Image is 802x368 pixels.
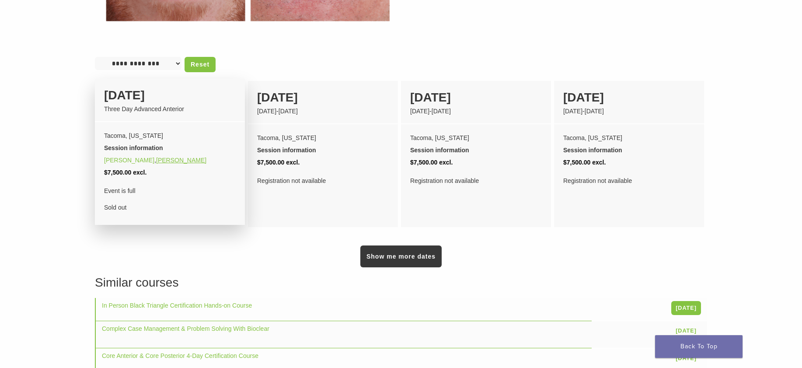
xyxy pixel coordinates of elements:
div: Registration not available [563,175,695,187]
div: Three Day Advanced Anterior [104,105,236,114]
span: $7,500.00 [104,169,131,176]
div: Session information [104,142,236,154]
div: , [104,154,236,166]
div: [DATE]-[DATE] [563,107,695,116]
a: Back To Top [655,335,743,358]
a: Show me more dates [360,245,442,267]
div: Registration not available [257,175,389,187]
div: [DATE] [104,86,236,105]
span: $7,500.00 [563,159,590,166]
span: excl. [439,159,453,166]
div: Tacoma, [US_STATE] [410,132,542,144]
div: [DATE] [257,88,389,107]
a: [PERSON_NAME] [156,157,206,164]
a: Core Anterior & Core Posterior 4-Day Certification Course [102,352,258,359]
div: Sold out [104,185,236,214]
div: Tacoma, [US_STATE] [563,132,695,144]
div: Session information [410,144,542,156]
a: [DATE] [671,324,701,338]
div: Session information [563,144,695,156]
span: $7,500.00 [257,159,284,166]
span: excl. [286,159,300,166]
span: excl. [592,159,606,166]
div: [DATE] [410,88,542,107]
div: [DATE] [563,88,695,107]
div: [DATE]-[DATE] [410,107,542,116]
a: [PERSON_NAME] [104,157,154,164]
div: Tacoma, [US_STATE] [257,132,389,144]
a: In Person Black Triangle Certification Hands-on Course [102,302,252,309]
a: Complex Case Management & Problem Solving With Bioclear [102,325,269,332]
span: $7,500.00 [410,159,437,166]
span: excl. [133,169,146,176]
a: Reset [185,57,216,72]
h3: Similar courses [95,273,707,292]
div: Tacoma, [US_STATE] [104,130,236,142]
div: [DATE]-[DATE] [257,107,389,116]
a: [DATE] [671,301,701,315]
div: Session information [257,144,389,156]
a: [DATE] [671,351,701,365]
span: Event is full [104,185,236,197]
div: Registration not available [410,175,542,187]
